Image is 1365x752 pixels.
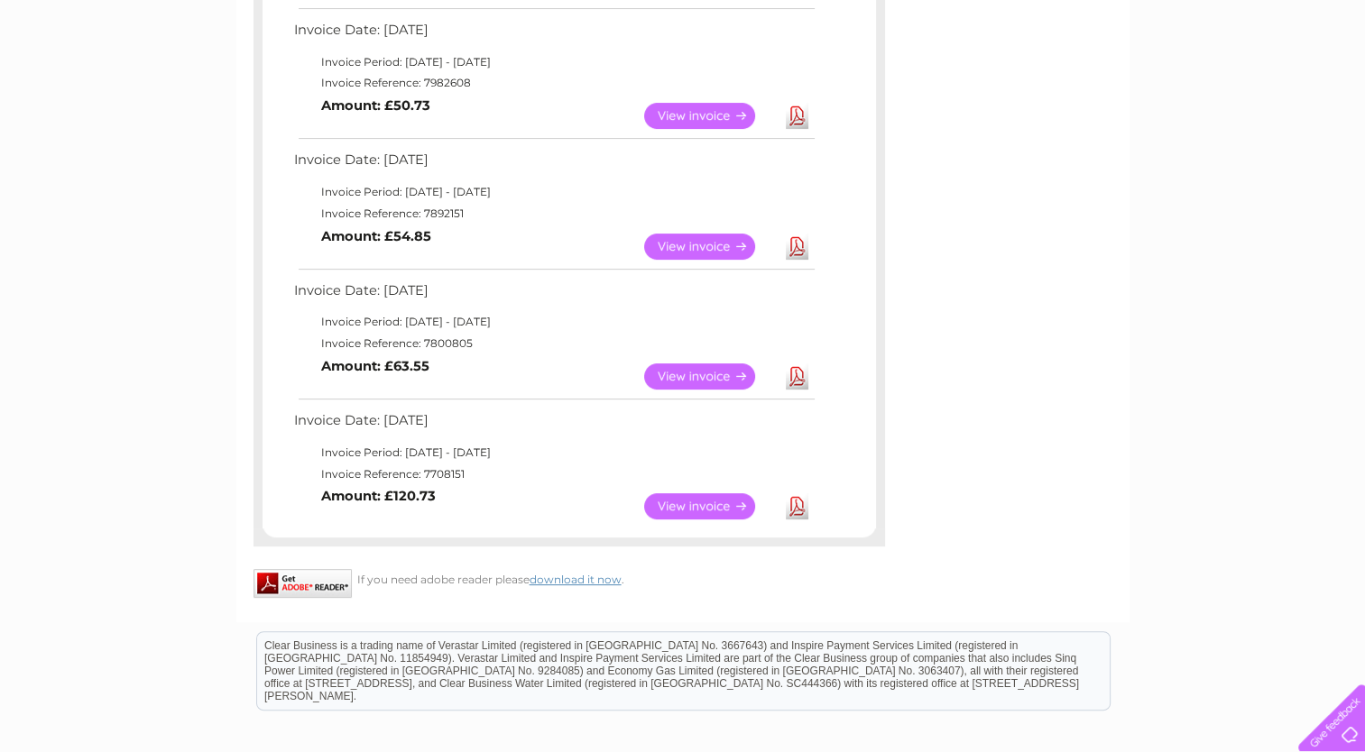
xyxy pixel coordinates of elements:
[290,72,817,94] td: Invoice Reference: 7982608
[644,493,777,519] a: View
[1208,77,1234,90] a: Blog
[254,569,885,586] div: If you need adobe reader please .
[1305,77,1348,90] a: Log out
[48,47,140,102] img: logo.png
[1143,77,1197,90] a: Telecoms
[1047,77,1082,90] a: Water
[1093,77,1132,90] a: Energy
[290,181,817,203] td: Invoice Period: [DATE] - [DATE]
[290,442,817,463] td: Invoice Period: [DATE] - [DATE]
[321,358,429,374] b: Amount: £63.55
[290,333,817,354] td: Invoice Reference: 7800805
[290,463,817,485] td: Invoice Reference: 7708151
[321,228,431,244] b: Amount: £54.85
[786,234,808,260] a: Download
[786,493,808,519] a: Download
[290,203,817,225] td: Invoice Reference: 7892151
[530,573,622,586] a: download it now
[290,51,817,73] td: Invoice Period: [DATE] - [DATE]
[786,103,808,129] a: Download
[290,18,817,51] td: Invoice Date: [DATE]
[1245,77,1289,90] a: Contact
[644,234,777,260] a: View
[290,311,817,333] td: Invoice Period: [DATE] - [DATE]
[321,488,436,504] b: Amount: £120.73
[290,148,817,181] td: Invoice Date: [DATE]
[644,103,777,129] a: View
[257,10,1110,87] div: Clear Business is a trading name of Verastar Limited (registered in [GEOGRAPHIC_DATA] No. 3667643...
[786,363,808,390] a: Download
[1025,9,1149,32] a: 0333 014 3131
[290,408,817,442] td: Invoice Date: [DATE]
[644,363,777,390] a: View
[321,97,430,114] b: Amount: £50.73
[290,279,817,312] td: Invoice Date: [DATE]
